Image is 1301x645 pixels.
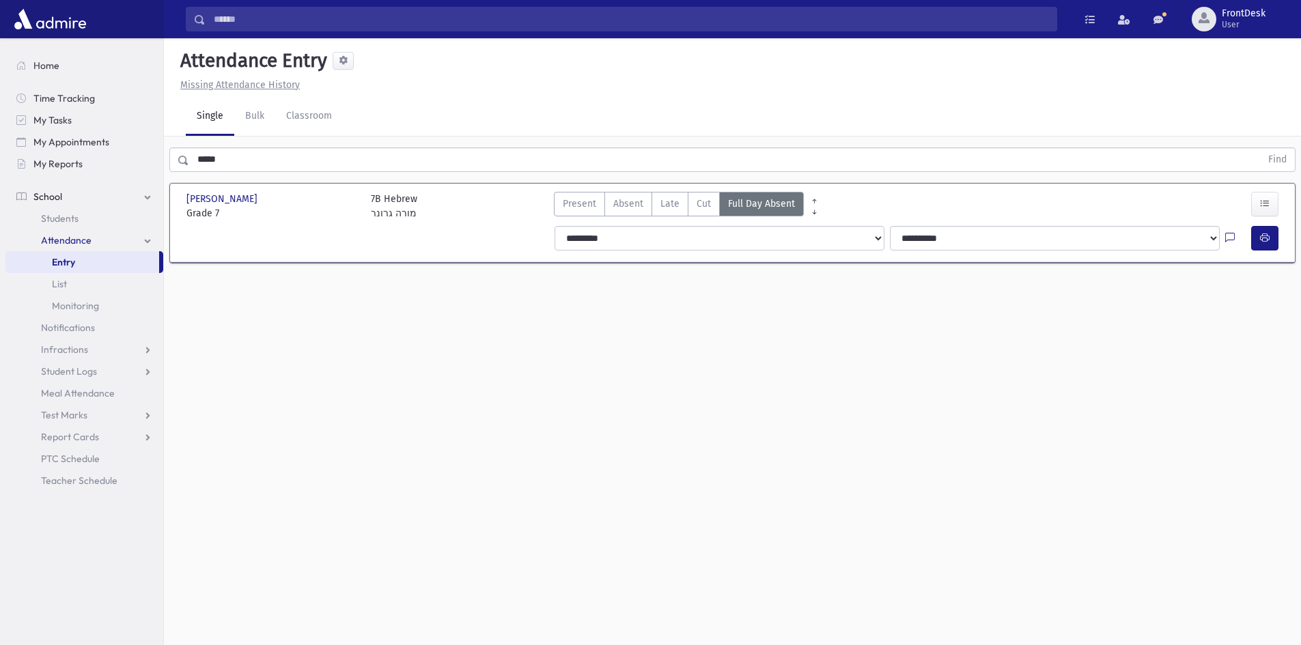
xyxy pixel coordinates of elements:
span: [PERSON_NAME] [186,192,260,206]
span: School [33,190,62,203]
span: My Reports [33,158,83,170]
a: School [5,186,163,207]
a: Time Tracking [5,87,163,109]
span: Meal Attendance [41,387,115,399]
span: Test Marks [41,409,87,421]
span: Absent [613,197,643,211]
a: Notifications [5,317,163,339]
a: Monitoring [5,295,163,317]
span: Students [41,212,79,225]
a: Home [5,55,163,76]
span: Late [660,197,680,211]
a: Test Marks [5,404,163,426]
a: My Tasks [5,109,163,131]
span: Grade 7 [186,206,357,220]
a: Missing Attendance History [175,79,300,91]
a: List [5,273,163,295]
a: Report Cards [5,426,163,448]
span: Teacher Schedule [41,474,117,487]
span: Present [563,197,596,211]
a: Meal Attendance [5,382,163,404]
input: Search [206,7,1057,31]
a: Attendance [5,229,163,251]
span: Home [33,59,59,72]
button: Find [1260,148,1295,171]
a: Single [186,98,234,136]
span: Monitoring [52,300,99,312]
span: User [1222,19,1265,30]
span: Attendance [41,234,92,246]
a: Infractions [5,339,163,360]
span: List [52,278,67,290]
a: My Appointments [5,131,163,153]
span: Infractions [41,343,88,356]
a: Classroom [275,98,343,136]
a: My Reports [5,153,163,175]
div: AttTypes [554,192,804,220]
span: Notifications [41,321,95,334]
span: Cut [697,197,711,211]
a: Bulk [234,98,275,136]
span: Entry [52,256,75,268]
span: My Tasks [33,114,72,126]
a: Students [5,207,163,229]
a: PTC Schedule [5,448,163,470]
a: Teacher Schedule [5,470,163,491]
span: PTC Schedule [41,453,100,465]
u: Missing Attendance History [180,79,300,91]
span: My Appointments [33,136,109,148]
img: AdmirePro [11,5,89,33]
span: Report Cards [41,431,99,443]
span: Full Day Absent [728,197,795,211]
span: FrontDesk [1222,8,1265,19]
h5: Attendance Entry [175,49,327,72]
span: Student Logs [41,365,97,377]
div: 7B Hebrew מורה גרונר [371,192,417,220]
span: Time Tracking [33,92,95,104]
a: Entry [5,251,159,273]
a: Student Logs [5,360,163,382]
